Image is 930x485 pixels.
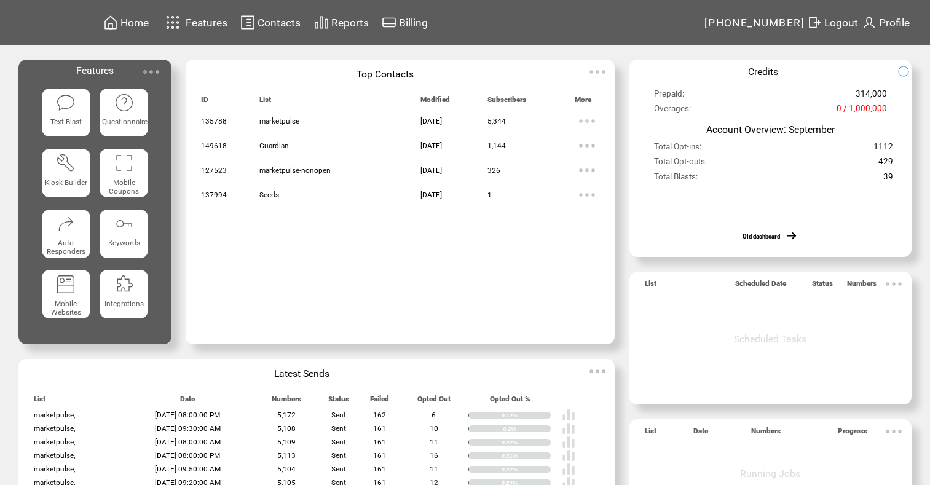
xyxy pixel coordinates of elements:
[837,104,887,119] span: 0 / 1,000,000
[562,422,575,435] img: poll%20-%20white.svg
[357,68,414,80] span: Top Contacts
[420,191,442,199] span: [DATE]
[432,411,436,419] span: 6
[34,451,75,460] span: marketpulse,
[575,158,599,183] img: ellypsis.svg
[873,142,893,157] span: 1112
[420,141,442,150] span: [DATE]
[114,153,134,173] img: coupons.svg
[847,279,877,293] span: Numbers
[259,95,271,109] span: List
[201,95,208,109] span: ID
[101,13,151,32] a: Home
[487,117,506,125] span: 5,344
[879,17,910,29] span: Profile
[654,157,707,172] span: Total Opt-outs:
[331,17,369,29] span: Reports
[34,438,75,446] span: marketpulse,
[201,117,227,125] span: 135788
[881,272,906,296] img: ellypsis.svg
[100,210,148,261] a: Keywords
[430,424,438,433] span: 10
[881,419,906,444] img: ellypsis.svg
[201,141,227,150] span: 149618
[104,299,144,308] span: Integrations
[897,65,919,77] img: refresh.png
[740,468,800,479] span: Running Jobs
[734,333,806,345] span: Scheduled Tasks
[704,17,805,29] span: [PHONE_NUMBER]
[575,183,599,207] img: ellypsis.svg
[34,465,75,473] span: marketpulse,
[50,117,82,126] span: Text Blast
[34,424,75,433] span: marketpulse,
[645,279,656,293] span: List
[807,15,822,30] img: exit.svg
[100,270,148,321] a: Integrations
[139,60,164,84] img: ellypsis.svg
[373,451,386,460] span: 161
[155,411,220,419] span: [DATE] 08:00:00 PM
[56,274,76,294] img: mobile-websites.svg
[331,465,346,473] span: Sent
[34,411,75,419] span: marketpulse,
[373,411,386,419] span: 162
[430,451,438,460] span: 16
[103,15,118,30] img: home.svg
[56,93,76,112] img: text-blast.svg
[420,95,450,109] span: Modified
[180,395,195,409] span: Date
[312,13,371,32] a: Reports
[706,124,835,135] span: Account Overview: September
[501,439,550,446] div: 0.22%
[370,395,389,409] span: Failed
[274,368,329,379] span: Latest Sends
[654,142,701,157] span: Total Opt-ins:
[693,427,708,441] span: Date
[259,117,299,125] span: marketpulse
[155,438,221,446] span: [DATE] 08:00:00 AM
[487,95,526,109] span: Subscribers
[883,172,893,187] span: 39
[373,438,386,446] span: 161
[259,191,279,199] span: Seeds
[186,17,227,29] span: Features
[56,214,76,234] img: auto-responders.svg
[487,141,506,150] span: 1,144
[328,395,349,409] span: Status
[751,427,781,441] span: Numbers
[373,424,386,433] span: 161
[417,395,451,409] span: Opted Out
[490,395,530,409] span: Opted Out %
[487,166,500,175] span: 326
[114,93,134,112] img: questionnaire.svg
[748,66,778,77] span: Credits
[420,117,442,125] span: [DATE]
[430,438,438,446] span: 11
[562,408,575,422] img: poll%20-%20white.svg
[45,178,87,187] span: Kiosk Builder
[51,299,81,317] span: Mobile Websites
[856,89,887,104] span: 314,000
[47,239,85,256] span: Auto Responders
[102,117,148,126] span: Questionnaire
[860,13,912,32] a: Profile
[42,210,90,261] a: Auto Responders
[824,17,858,29] span: Logout
[562,449,575,462] img: poll%20-%20white.svg
[155,465,221,473] span: [DATE] 09:50:00 AM
[34,395,45,409] span: List
[585,60,610,84] img: ellypsis.svg
[654,104,691,119] span: Overages:
[380,13,430,32] a: Billing
[331,438,346,446] span: Sent
[503,425,551,433] div: 0.2%
[501,466,550,473] div: 0.22%
[575,109,599,133] img: ellypsis.svg
[331,451,346,460] span: Sent
[259,141,289,150] span: Guardian
[645,427,656,441] span: List
[56,153,76,173] img: tool%201.svg
[258,17,301,29] span: Contacts
[562,462,575,476] img: poll%20-%20white.svg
